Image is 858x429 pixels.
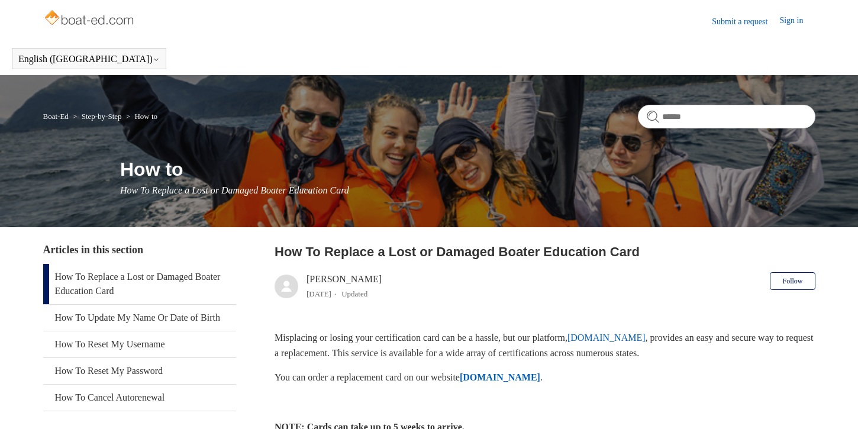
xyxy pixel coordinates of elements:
a: Boat-Ed [43,112,69,121]
a: Sign in [779,14,815,28]
li: Step-by-Step [70,112,124,121]
time: 04/08/2025, 12:48 [307,289,331,298]
img: Boat-Ed Help Center home page [43,7,137,31]
input: Search [638,105,815,128]
a: How to [134,112,157,121]
p: Misplacing or losing your certification card can be a hassle, but our platform, , provides an eas... [275,330,815,360]
div: [PERSON_NAME] [307,272,382,301]
a: Step-by-Step [82,112,122,121]
h2: How To Replace a Lost or Damaged Boater Education Card [275,242,815,262]
button: Follow Article [770,272,815,290]
div: Live chat [818,389,849,420]
span: How To Replace a Lost or Damaged Boater Education Card [120,185,349,195]
button: English ([GEOGRAPHIC_DATA]) [18,54,160,64]
a: Submit a request [712,15,779,28]
span: You can order a replacement card on our website [275,372,460,382]
span: . [540,372,543,382]
a: How To Update My Name Or Date of Birth [43,305,236,331]
li: Boat-Ed [43,112,71,121]
a: How To Cancel Autorenewal [43,385,236,411]
li: Updated [341,289,367,298]
a: [DOMAIN_NAME] [567,333,646,343]
a: [DOMAIN_NAME] [460,372,540,382]
a: How To Replace a Lost or Damaged Boater Education Card [43,264,236,304]
a: How To Reset My Username [43,331,236,357]
span: Articles in this section [43,244,143,256]
h1: How to [120,155,815,183]
a: How To Reset My Password [43,358,236,384]
li: How to [124,112,157,121]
